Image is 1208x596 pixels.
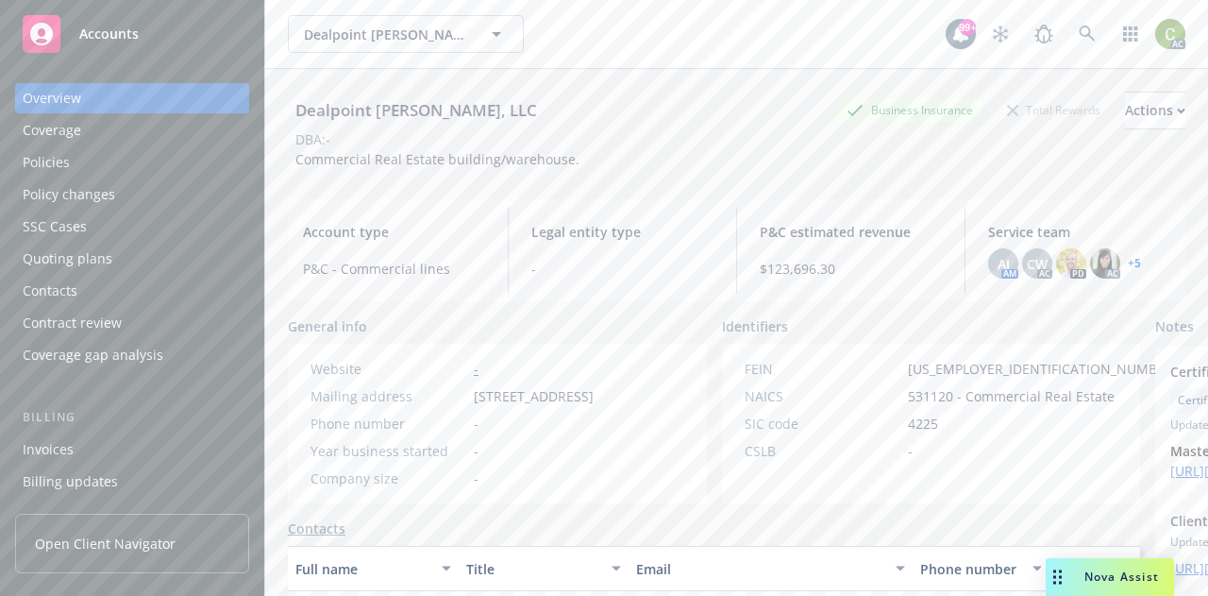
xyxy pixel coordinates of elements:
[459,546,629,591] button: Title
[23,212,87,242] div: SSC Cases
[23,244,112,274] div: Quoting plans
[15,244,249,274] a: Quoting plans
[288,15,524,53] button: Dealpoint [PERSON_NAME], LLC
[15,340,249,370] a: Coverage gap analysis
[1112,15,1149,53] a: Switch app
[15,467,249,497] a: Billing updates
[474,414,478,434] span: -
[629,546,913,591] button: Email
[745,386,900,406] div: NAICS
[23,340,163,370] div: Coverage gap analysis
[913,546,1049,591] button: Phone number
[1027,254,1048,274] span: CW
[745,359,900,379] div: FEIN
[15,212,249,242] a: SSC Cases
[15,147,249,178] a: Policies
[288,519,345,538] a: Contacts
[745,441,900,461] div: CSLB
[23,179,115,210] div: Policy changes
[474,441,478,461] span: -
[79,26,139,42] span: Accounts
[981,15,1019,53] a: Stop snowing
[1068,15,1106,53] a: Search
[1155,316,1194,339] span: Notes
[23,434,74,465] div: Invoices
[15,434,249,465] a: Invoices
[636,559,884,579] div: Email
[295,559,430,579] div: Full name
[908,359,1178,379] span: [US_EMPLOYER_IDENTIFICATION_NUMBER]
[908,414,938,434] span: 4225
[288,98,545,123] div: Dealpoint [PERSON_NAME], LLC
[959,19,976,36] div: 99+
[35,534,176,553] span: Open Client Navigator
[1084,569,1159,585] span: Nova Assist
[15,408,249,427] div: Billing
[1128,258,1141,269] a: +5
[310,441,466,461] div: Year business started
[15,308,249,338] a: Contract review
[988,222,1170,242] span: Service team
[303,259,485,279] span: P&C - Commercial lines
[310,359,466,379] div: Website
[1090,248,1120,279] img: photo
[288,546,459,591] button: Full name
[1125,93,1185,128] div: Actions
[304,25,467,44] span: Dealpoint [PERSON_NAME], LLC
[1025,15,1063,53] a: Report a Bug
[908,386,1115,406] span: 531120 - Commercial Real Estate
[15,115,249,145] a: Coverage
[23,308,122,338] div: Contract review
[15,276,249,306] a: Contacts
[474,468,478,488] span: -
[310,386,466,406] div: Mailing address
[531,222,713,242] span: Legal entity type
[745,414,900,434] div: SIC code
[760,222,942,242] span: P&C estimated revenue
[288,316,367,336] span: General info
[1046,558,1069,596] div: Drag to move
[295,129,330,149] div: DBA: -
[722,316,788,336] span: Identifiers
[998,98,1110,122] div: Total Rewards
[303,222,485,242] span: Account type
[1046,558,1174,596] button: Nova Assist
[23,83,81,113] div: Overview
[908,441,913,461] span: -
[474,386,594,406] span: [STREET_ADDRESS]
[760,259,942,279] span: $123,696.30
[466,559,601,579] div: Title
[23,276,77,306] div: Contacts
[920,559,1020,579] div: Phone number
[310,414,466,434] div: Phone number
[998,254,1010,274] span: AJ
[23,115,81,145] div: Coverage
[1056,248,1086,279] img: photo
[15,179,249,210] a: Policy changes
[837,98,982,122] div: Business Insurance
[23,147,70,178] div: Policies
[23,467,118,497] div: Billing updates
[1049,546,1140,591] button: Key contact
[531,259,713,279] span: -
[1155,19,1185,49] img: photo
[474,360,478,378] a: -
[15,8,249,60] a: Accounts
[295,150,579,168] span: Commercial Real Estate building/warehouse.
[15,83,249,113] a: Overview
[1125,92,1185,129] button: Actions
[310,468,466,488] div: Company size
